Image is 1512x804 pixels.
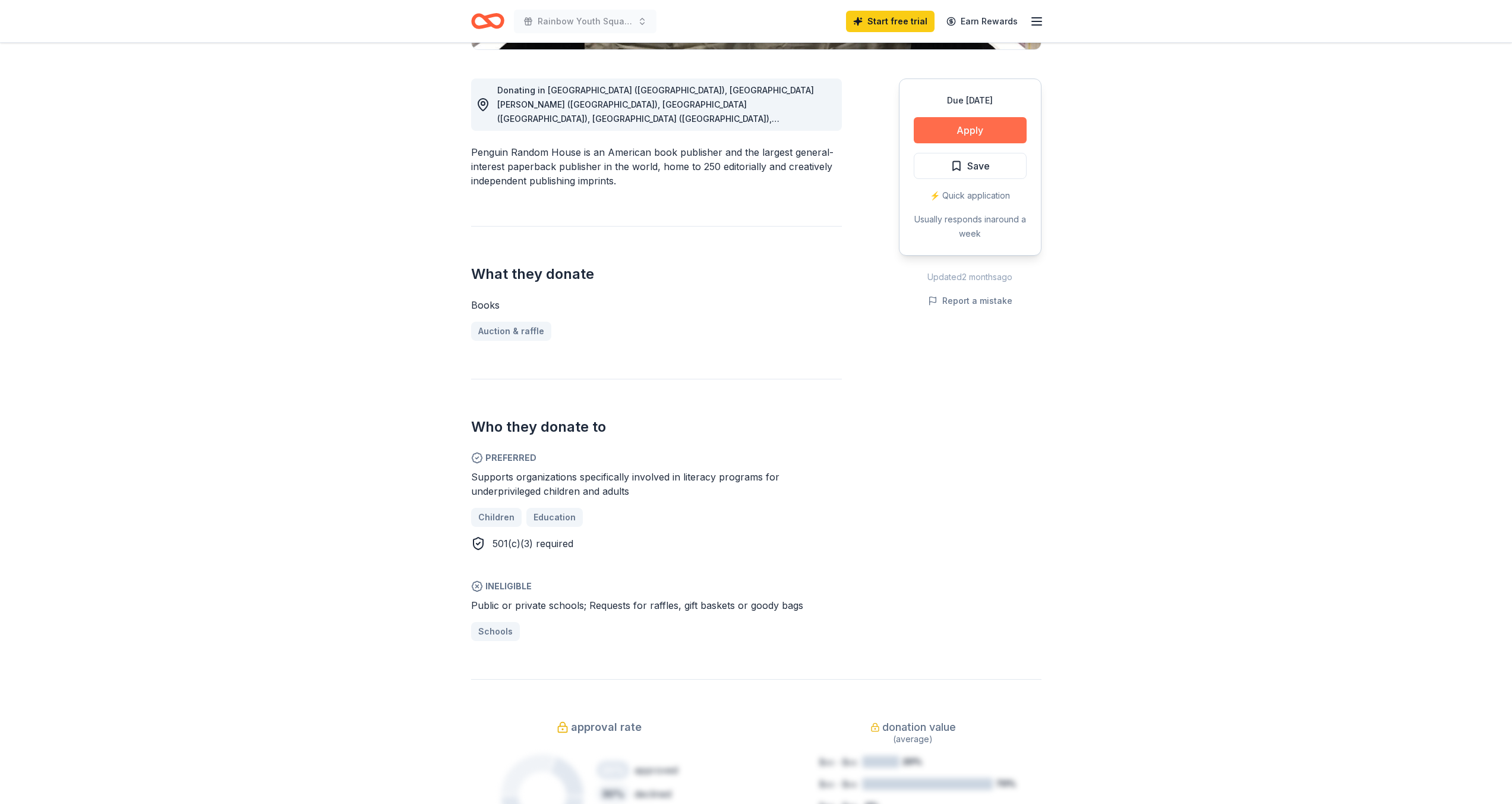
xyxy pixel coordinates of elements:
a: Home [471,7,504,35]
tspan: 20% [902,756,922,767]
tspan: $xx - $xx [819,779,857,789]
button: Report a mistake [928,294,1012,308]
span: Education [534,510,576,525]
button: Save [914,153,1027,179]
span: Donating in [GEOGRAPHIC_DATA] ([GEOGRAPHIC_DATA]), [GEOGRAPHIC_DATA][PERSON_NAME] ([GEOGRAPHIC_DA... [497,85,816,152]
a: Schools [471,622,520,641]
a: Children [471,508,522,527]
div: approved [635,763,678,777]
div: ⚡️ Quick application [914,189,1027,203]
div: Books [471,298,842,312]
div: Due [DATE] [914,93,1027,108]
div: Usually responds in around a week [914,212,1027,241]
span: Ineligible [471,579,842,593]
div: Updated 2 months ago [899,270,1041,284]
span: Schools [478,624,513,639]
div: 30 % [596,784,630,803]
div: 20 % [596,761,630,780]
button: Rainbow Youth Square PP Pride Festival 2026 [514,10,656,33]
a: Earn Rewards [939,11,1025,32]
span: 501(c)(3) required [493,538,573,549]
span: Preferred [471,451,842,465]
span: Children [478,510,514,525]
span: Public or private schools; Requests for raffles, gift baskets or goody bags [471,599,803,611]
a: Start free trial [846,11,935,32]
span: approval rate [571,718,642,737]
tspan: $xx - $xx [819,757,857,767]
button: Apply [914,117,1027,143]
h2: Who they donate to [471,417,842,436]
span: donation value [882,718,956,737]
div: declined [635,787,671,801]
div: (average) [785,732,1041,746]
span: Save [967,158,990,174]
span: Supports organizations specifically involved in literacy programs for underprivileged children an... [471,471,779,497]
span: Rainbow Youth Square PP Pride Festival 2026 [538,14,633,29]
div: Penguin Random House is an American book publisher and the largest general-interest paperback pub... [471,145,842,188]
a: Auction & raffle [471,322,551,341]
h2: What they donate [471,265,842,284]
tspan: 70% [996,778,1015,789]
a: Education [526,508,583,527]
